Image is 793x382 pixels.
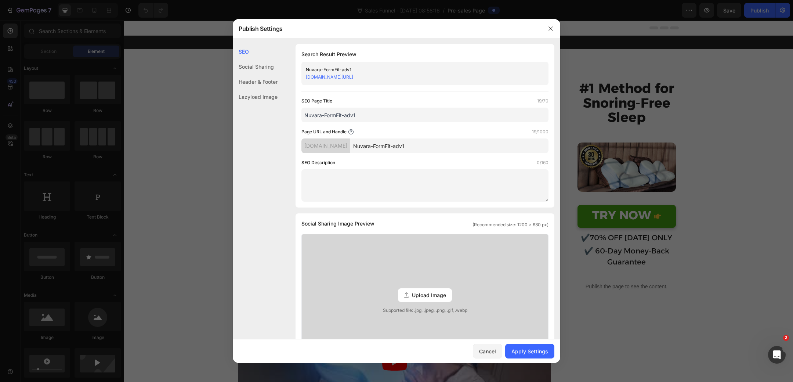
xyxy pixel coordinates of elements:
[460,226,546,246] span: ✔️ 60-Day Money-Back Guarantee
[258,332,283,350] button: Play
[151,190,300,198] p: ✅ Fact Checked by [PERSON_NAME]
[350,138,548,153] input: Handle
[473,344,502,358] button: Cancel
[306,66,532,73] div: Nuvara-FormFit-adv1
[505,344,554,358] button: Apply Settings
[306,74,353,80] a: [DOMAIN_NAME][URL]
[472,221,548,228] span: (Recommended size: 1200 x 630 px)
[412,291,446,299] span: Upload Image
[532,128,548,136] label: 19/1000
[194,228,322,238] a: 70% OFF Nuvara FormFit Pillow
[301,128,347,136] label: Page URL and Handle
[301,159,335,166] label: SEO Description
[451,262,555,270] p: Publish the page to see the content.
[511,347,548,355] div: Apply Settings
[233,19,541,38] div: Publish Settings
[301,138,350,153] div: [DOMAIN_NAME]
[233,74,278,89] div: Header & Footer
[256,62,338,71] a: 70% OFF [DATE] ONLY
[121,51,421,71] span: Due to this pillow being in high demand, stock is running low Right now, you can get the Nuvara F...
[301,108,548,122] input: Title
[151,199,300,208] p: Resident Sleep Science Expert
[456,60,550,105] strong: #1 Method for Snoring-Free Sleep
[233,89,278,104] div: Lazyload Image
[457,213,466,221] strong: ✔️
[457,213,548,221] span: 70% OFF [DATE] ONLY
[479,347,496,355] div: Cancel
[454,184,552,207] button: <p><span style="font-size:32px;"><strong>TRY NOW&nbsp;</strong></span></p>
[302,307,548,314] span: Supported file: .jpg, .jpeg, .png, .gif, .webp
[783,335,789,341] span: 2
[115,83,425,171] strong: How My [MEDICAL_DATA] Went From Bad To TERRIBLE... A Wakeup Call For People With Sleep Conditions
[768,346,786,364] iframe: Intercom live chat
[233,59,278,74] div: Social Sharing
[468,187,528,202] strong: TRY NOW
[301,219,374,228] span: Social Sharing Image Preview
[454,122,552,171] img: Alt Image
[317,18,353,26] span: Advertorial
[301,50,548,59] h1: Search Result Preview
[115,184,144,213] img: gempages_577712881215210000-71dfe7c0-b717-434d-8e58-d10928af5778.webp
[346,51,366,60] strong: FAST.
[233,44,278,59] div: SEO
[301,97,332,105] label: SEO Page Title
[537,97,548,105] label: 19/70
[537,159,548,166] label: 0/160
[115,228,192,238] strong: Limited Time Sale:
